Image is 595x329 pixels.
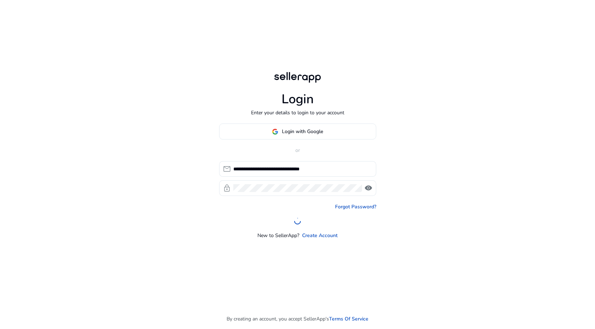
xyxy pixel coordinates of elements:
h1: Login [282,92,314,107]
span: visibility [364,184,373,192]
p: New to SellerApp? [257,232,299,239]
span: Login with Google [282,128,323,135]
a: Terms Of Service [329,315,368,323]
span: lock [223,184,231,192]
span: mail [223,165,231,173]
button: Login with Google [219,124,376,139]
a: Create Account [302,232,338,239]
a: Forgot Password? [335,203,376,210]
img: google-logo.svg [272,128,278,135]
p: or [219,147,376,154]
p: Enter your details to login to your account [251,109,344,116]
